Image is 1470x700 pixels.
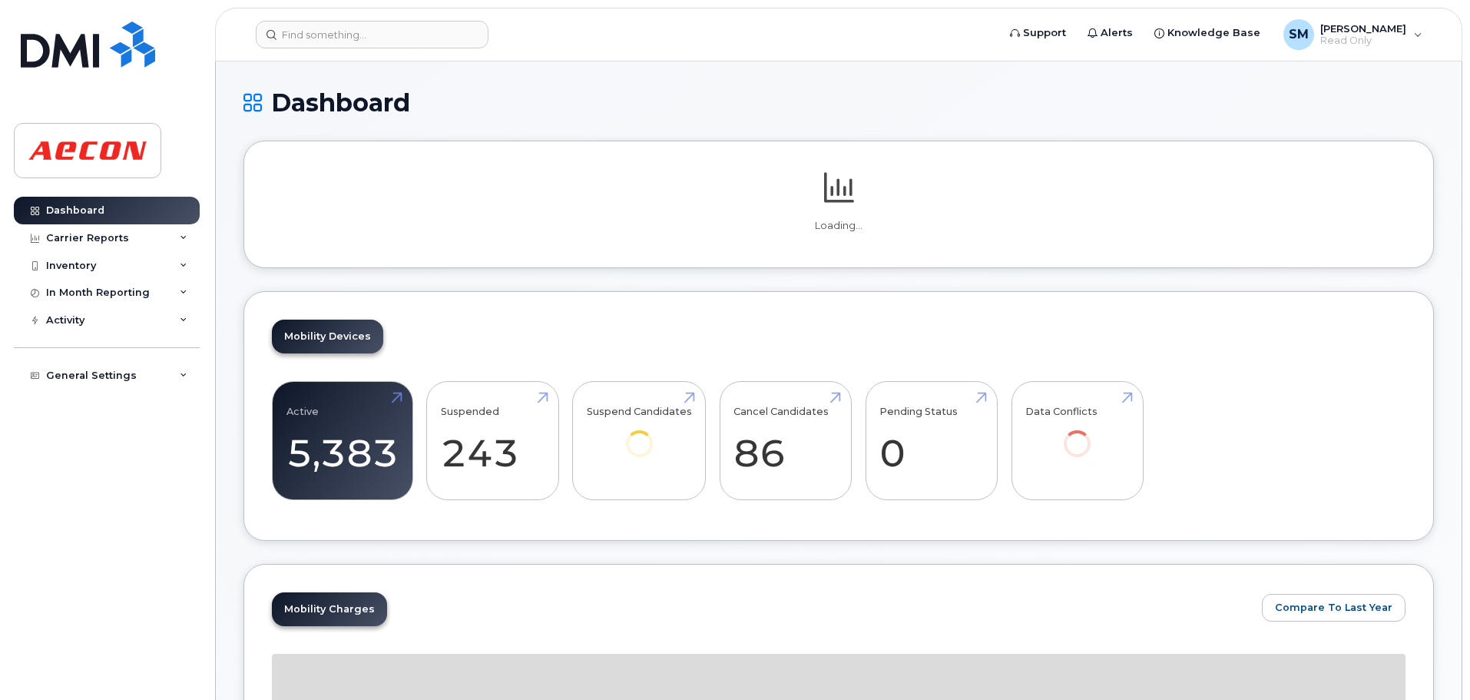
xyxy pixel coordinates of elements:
button: Compare To Last Year [1262,594,1405,622]
h1: Dashboard [243,89,1434,116]
a: Active 5,383 [286,390,399,492]
a: Suspended 243 [441,390,545,492]
a: Cancel Candidates 86 [733,390,837,492]
p: Loading... [272,219,1405,233]
a: Data Conflicts [1025,390,1129,479]
a: Mobility Devices [272,320,383,353]
a: Pending Status 0 [879,390,983,492]
a: Mobility Charges [272,592,387,626]
a: Suspend Candidates [587,390,692,479]
span: Compare To Last Year [1275,600,1392,615]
